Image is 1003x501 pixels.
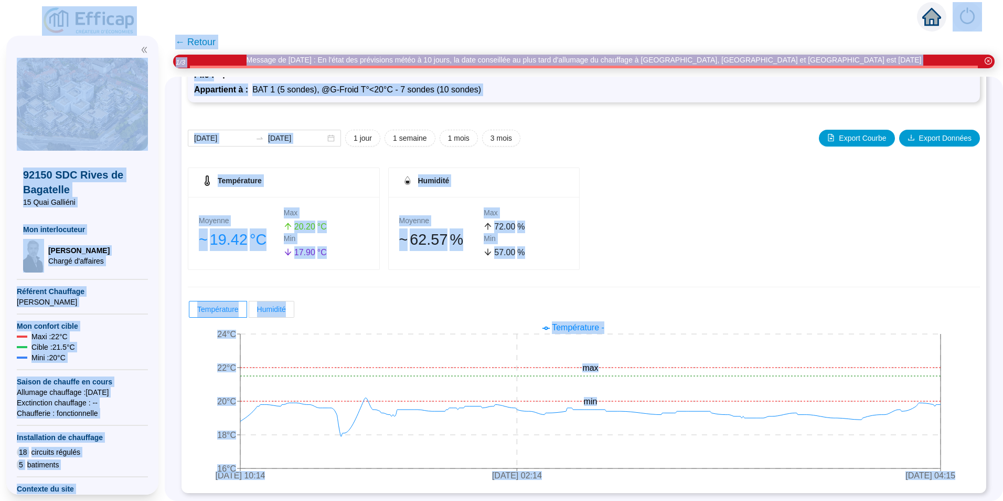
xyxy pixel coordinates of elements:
input: Date de fin [268,133,325,144]
button: 1 jour [345,130,380,147]
span: Maxi : 22 °C [31,331,68,342]
span: 20 [294,222,304,231]
div: Message de [DATE] : En l'état des prévisions météo à 10 jours, la date conseillée au plus tard d'... [247,55,922,66]
span: % [450,228,463,251]
span: °C [317,221,327,233]
tspan: [DATE] 10:14 [216,472,265,481]
span: 19 [210,231,227,248]
img: alerts [953,2,982,32]
div: Min [484,233,569,244]
span: °C [250,228,266,251]
tspan: min [584,397,597,406]
span: 3 mois [490,133,512,144]
tspan: 16°C [217,464,236,473]
span: arrow-up [284,222,292,231]
span: °C [317,246,327,259]
tspan: max [582,363,598,372]
span: [PERSON_NAME] [17,297,148,307]
span: .00 [504,222,515,231]
span: swap-right [255,134,264,142]
span: 5 [17,460,25,470]
span: Saison de chauffe en cours [17,377,148,387]
div: Min [284,233,369,244]
span: Référent Chauffage [17,286,148,297]
span: 92150 SDC Rives de Bagatelle [23,168,142,197]
span: Température [218,176,262,185]
span: 1 mois [448,133,470,144]
div: Max [484,207,569,218]
span: Installation de chauffage [17,432,148,443]
span: arrow-down [284,248,292,256]
tspan: [DATE] 04:15 [905,472,955,481]
span: 17 [294,248,304,257]
span: 57 [494,248,504,257]
span: arrow-down [484,248,492,256]
span: 15 Quai Galliéni [23,197,142,207]
span: Humidité [257,305,286,314]
span: Export Courbe [839,133,886,144]
span: double-left [141,46,148,54]
tspan: [DATE] 02:14 [492,472,542,481]
span: Température - [552,323,604,332]
div: Max [284,207,369,218]
div: Moyenne [399,215,484,226]
button: 1 mois [440,130,478,147]
span: % [517,221,525,233]
span: 1 jour [354,133,372,144]
button: 1 semaine [385,130,435,147]
span: Chargé d'affaires [48,256,110,266]
span: batiments [27,460,59,470]
span: ← Retour [175,35,216,49]
span: .90 [304,248,315,257]
span: .00 [504,248,515,257]
span: Exctinction chauffage : -- [17,398,148,408]
span: file-image [827,134,835,141]
span: close-circle [985,57,992,65]
span: 18 [17,447,29,457]
img: efficap energie logo [42,6,137,36]
tspan: 18°C [217,431,236,440]
tspan: 22°C [217,363,236,372]
span: 62 [410,231,426,248]
span: home [922,7,941,26]
span: .42 [227,231,248,248]
span: Mon interlocuteur [23,224,142,235]
span: to [255,134,264,142]
button: Export Données [899,130,980,147]
span: Chaufferie : fonctionnelle [17,408,148,419]
input: Date de début [194,133,251,144]
button: Export Courbe [819,130,894,147]
span: .57 [426,231,447,248]
span: Humidité [418,176,450,185]
span: Mini : 20 °C [31,352,66,363]
button: 3 mois [482,130,520,147]
span: [PERSON_NAME] [48,245,110,256]
span: 1 semaine [393,133,427,144]
i: 1 / 3 [176,58,185,66]
span: Allumage chauffage : [DATE] [17,387,148,398]
span: Appartient à : [194,85,252,94]
span: Température [197,305,239,314]
div: Moyenne [199,215,284,226]
span: % [517,246,525,259]
span: 72 [494,222,504,231]
span: 󠁾~ [199,228,208,251]
span: Contexte du site [17,484,148,494]
span: download [908,134,915,141]
tspan: 24°C [217,330,236,339]
img: Chargé d'affaires [23,239,44,273]
span: Cible : 21.5 °C [31,342,75,352]
span: 󠁾~ [399,228,408,251]
span: Mon confort cible [17,321,148,331]
span: circuits régulés [31,447,80,457]
span: Export Données [919,133,972,144]
span: arrow-up [484,222,492,231]
tspan: 20°C [217,397,236,406]
span: .20 [304,222,315,231]
span: BAT 1 (5 sondes), @G-Froid T°<20°C - 7 sondes (10 sondes) [252,85,481,94]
